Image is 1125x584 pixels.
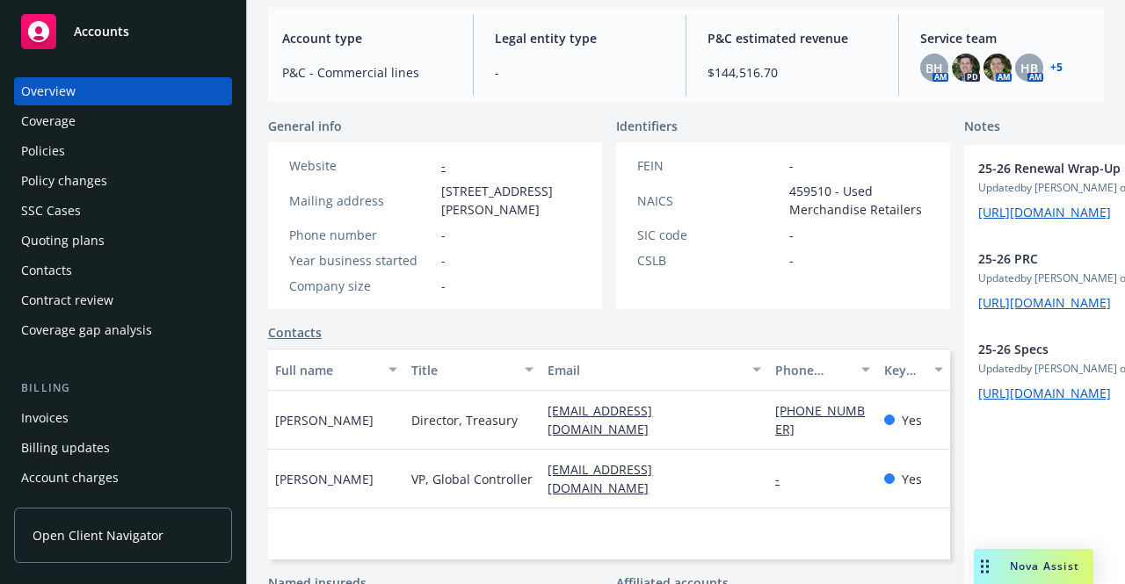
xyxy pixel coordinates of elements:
button: Nova Assist [974,549,1093,584]
div: Mailing address [289,191,434,210]
button: Full name [268,349,404,391]
div: Full name [275,361,378,379]
div: Quoting plans [21,227,105,255]
span: - [441,251,446,270]
span: Identifiers [616,117,678,135]
span: [PERSON_NAME] [275,411,374,429]
span: HB [1020,59,1038,77]
button: Title [404,349,541,391]
div: Title [411,361,514,379]
div: Billing updates [21,434,110,462]
div: Phone number [289,226,434,244]
a: Quoting plans [14,227,232,255]
a: - [775,471,794,487]
span: - [789,226,794,244]
div: SSC Cases [21,197,81,225]
span: Notes [964,117,1000,138]
span: $144,516.70 [708,63,877,82]
div: Billing [14,379,232,397]
span: Open Client Navigator [33,526,163,544]
div: Drag to move [974,549,996,584]
span: - [495,63,664,82]
div: FEIN [637,156,782,175]
div: Policy changes [21,167,107,195]
div: Invoices [21,404,69,432]
a: Policy changes [14,167,232,195]
span: [PERSON_NAME] [275,470,374,488]
span: Accounts [74,25,129,39]
span: Director, Treasury [411,411,518,429]
a: Accounts [14,7,232,56]
a: Billing updates [14,434,232,462]
a: Account charges [14,464,232,492]
button: Phone number [768,349,877,391]
a: Overview [14,77,232,105]
span: [STREET_ADDRESS][PERSON_NAME] [441,182,581,219]
a: [EMAIL_ADDRESS][DOMAIN_NAME] [548,461,663,496]
a: [URL][DOMAIN_NAME] [978,204,1111,220]
span: General info [268,117,342,135]
span: Nova Assist [1010,559,1079,573]
a: [URL][DOMAIN_NAME] [978,294,1111,311]
a: [URL][DOMAIN_NAME] [978,385,1111,401]
div: SIC code [637,226,782,244]
img: photo [952,54,980,82]
button: Email [541,349,768,391]
span: P&C - Commercial lines [282,63,452,82]
div: Account charges [21,464,119,492]
span: Service team [920,29,1090,47]
a: Policies [14,137,232,165]
span: VP, Global Controller [411,470,533,488]
span: Yes [902,470,922,488]
span: - [441,226,446,244]
div: Email [548,361,742,379]
div: Website [289,156,434,175]
span: BH [925,59,943,77]
div: Coverage [21,107,76,135]
div: Overview [21,77,76,105]
span: Yes [902,411,922,429]
a: - [441,157,446,174]
a: SSC Cases [14,197,232,225]
a: Invoices [14,404,232,432]
div: NAICS [637,191,782,210]
img: photo [983,54,1012,82]
span: - [789,156,794,175]
div: Company size [289,277,434,295]
a: [EMAIL_ADDRESS][DOMAIN_NAME] [548,402,663,437]
div: Coverage gap analysis [21,316,152,344]
div: Contract review [21,286,113,314]
a: Coverage [14,107,232,135]
a: [PHONE_NUMBER] [775,402,865,437]
a: +5 [1050,62,1063,73]
span: 459510 - Used Merchandise Retailers [789,182,929,219]
span: Account type [282,29,452,47]
span: - [441,277,446,295]
div: Policies [21,137,65,165]
button: Key contact [877,349,950,391]
div: Key contact [884,361,924,379]
a: Coverage gap analysis [14,316,232,344]
div: Phone number [775,361,851,379]
span: - [789,251,794,270]
span: P&C estimated revenue [708,29,877,47]
a: Contacts [14,256,232,285]
div: CSLB [637,251,782,270]
span: Legal entity type [495,29,664,47]
a: Contract review [14,286,232,314]
a: Contacts [268,323,322,342]
div: Contacts [21,256,72,285]
div: Year business started [289,251,434,270]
